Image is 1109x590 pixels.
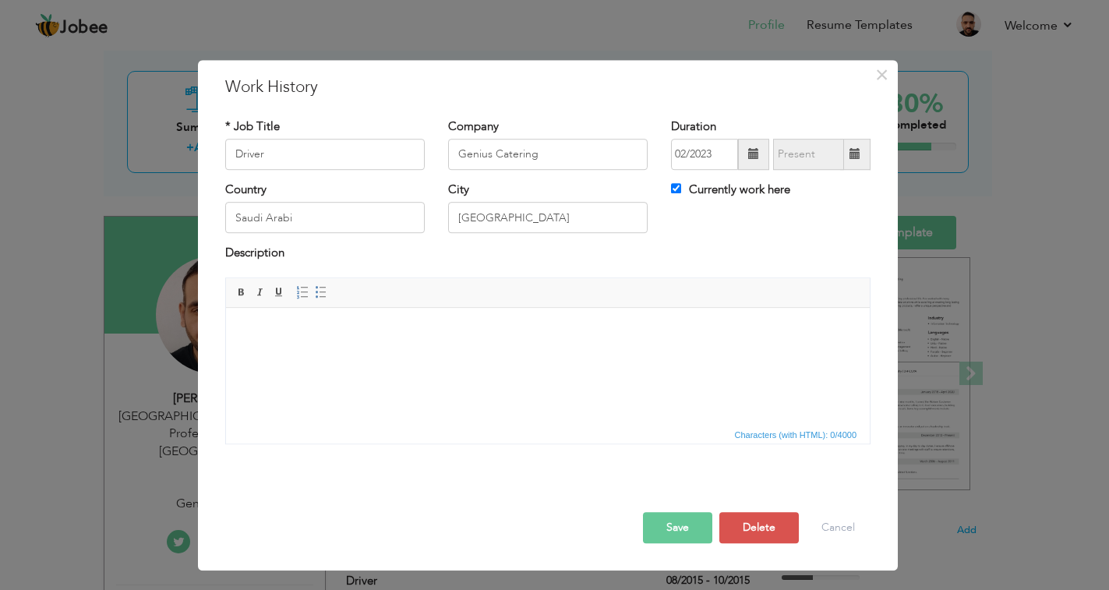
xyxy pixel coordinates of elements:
[448,182,469,198] label: City
[671,183,681,193] input: Currently work here
[225,76,871,99] h3: Work History
[643,512,712,543] button: Save
[732,428,862,442] div: Statistics
[869,62,894,87] button: Close
[313,284,330,301] a: Insert/Remove Bulleted List
[671,182,790,198] label: Currently work here
[806,512,871,543] button: Cancel
[294,284,311,301] a: Insert/Remove Numbered List
[226,308,870,425] iframe: Rich Text Editor, workEditor
[671,118,716,135] label: Duration
[732,428,860,442] span: Characters (with HTML): 0/4000
[233,284,250,301] a: Bold
[270,284,288,301] a: Underline
[875,61,888,89] span: ×
[448,118,499,135] label: Company
[252,284,269,301] a: Italic
[225,246,284,262] label: Description
[225,182,267,198] label: Country
[671,139,738,170] input: From
[773,139,844,170] input: Present
[719,512,799,543] button: Delete
[225,118,280,135] label: * Job Title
